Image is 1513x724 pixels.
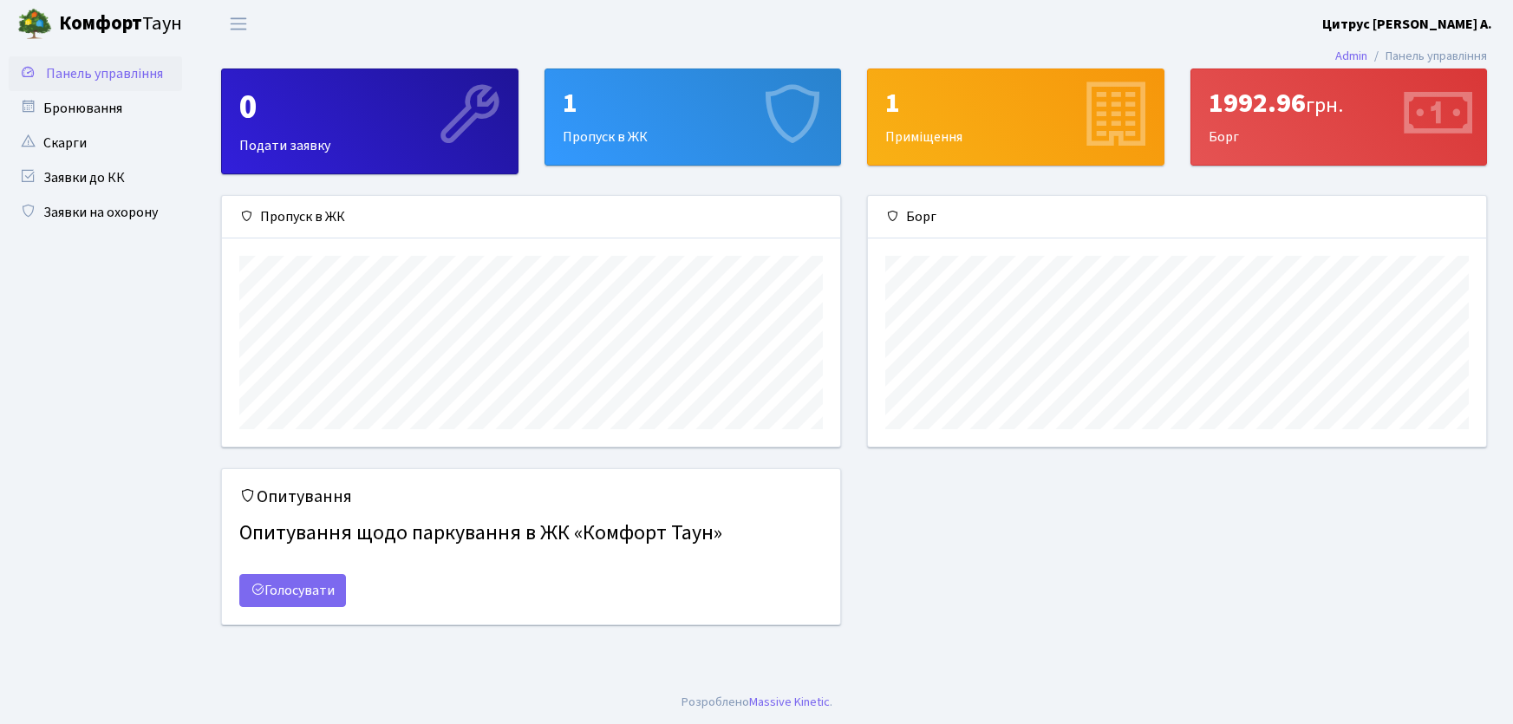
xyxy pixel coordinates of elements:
a: Massive Kinetic [749,693,830,711]
b: Цитрус [PERSON_NAME] А. [1322,15,1492,34]
a: 1Приміщення [867,68,1164,166]
span: грн. [1306,90,1343,121]
a: Скарги [9,126,182,160]
div: 1 [563,87,824,120]
div: Приміщення [868,69,1164,165]
a: Цитрус [PERSON_NAME] А. [1322,14,1492,35]
a: 1Пропуск в ЖК [545,68,842,166]
div: 1992.96 [1209,87,1470,120]
img: logo.png [17,7,52,42]
a: Голосувати [239,574,346,607]
div: Пропуск в ЖК [222,196,840,238]
a: Admin [1335,47,1367,65]
nav: breadcrumb [1309,38,1513,75]
div: 0 [239,87,500,128]
h5: Опитування [239,486,823,507]
div: Борг [1191,69,1487,165]
a: Панель управління [9,56,182,91]
span: Таун [59,10,182,39]
b: Комфорт [59,10,142,37]
a: Розроблено [682,693,749,711]
span: Панель управління [46,64,163,83]
div: 1 [885,87,1146,120]
button: Переключити навігацію [217,10,260,38]
div: . [682,693,832,712]
li: Панель управління [1367,47,1487,66]
a: Заявки до КК [9,160,182,195]
a: Заявки на охорону [9,195,182,230]
div: Борг [868,196,1486,238]
a: Бронювання [9,91,182,126]
h4: Опитування щодо паркування в ЖК «Комфорт Таун» [239,514,823,553]
a: 0Подати заявку [221,68,518,174]
div: Подати заявку [222,69,518,173]
div: Пропуск в ЖК [545,69,841,165]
